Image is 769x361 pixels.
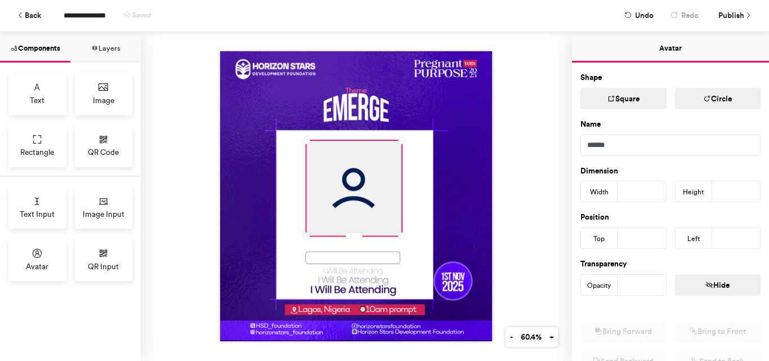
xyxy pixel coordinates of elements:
[26,261,48,272] span: Avatar
[718,6,744,25] span: Publish
[635,6,654,25] span: Undo
[581,275,618,296] div: Opacity
[93,95,114,106] span: Image
[676,181,712,203] div: Height
[88,146,119,158] span: QR Code
[30,95,44,106] span: Text
[581,181,618,203] div: Width
[580,259,627,270] label: Transparency
[581,228,618,249] div: Top
[516,327,546,347] button: 60.4%
[580,88,667,109] button: Square
[545,327,558,347] button: +
[88,261,119,272] span: QR Input
[675,321,761,342] button: Bring to Front
[580,72,602,83] label: Shape
[580,321,667,342] button: Bring Forward
[506,327,517,347] button: -
[710,6,758,25] button: Publish
[11,6,47,25] button: Back
[580,119,601,130] label: Name
[713,305,755,347] iframe: Drift Widget Chat Controller
[307,141,402,236] img: Avatar
[83,208,124,220] span: Image Input
[580,166,618,177] label: Dimension
[572,32,769,63] button: Avatar
[220,51,493,341] img: Background
[675,274,761,296] button: Hide
[20,146,54,158] span: Rectangle
[20,208,55,220] span: Text Input
[619,6,659,25] button: Undo
[70,32,141,63] button: Layers
[675,88,761,109] button: Circle
[132,11,151,19] span: Saved
[676,228,712,249] div: Left
[580,212,609,223] label: Position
